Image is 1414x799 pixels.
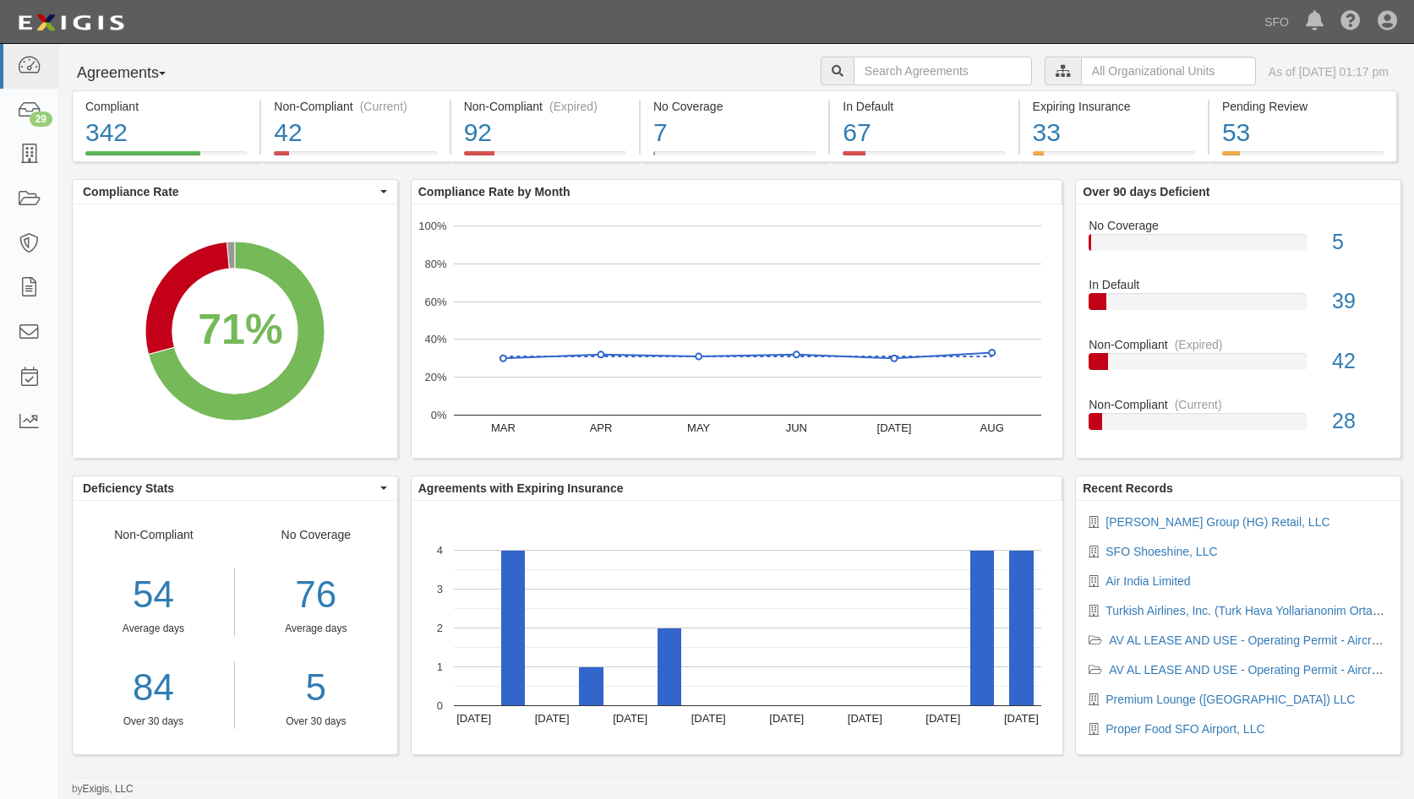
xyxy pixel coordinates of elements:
[1076,336,1400,353] div: Non-Compliant
[73,715,234,729] div: Over 30 days
[1222,98,1384,115] div: Pending Review
[1089,217,1388,277] a: No Coverage5
[73,476,397,500] button: Deficiency Stats
[73,568,234,622] div: 54
[437,544,443,557] text: 4
[73,526,235,729] div: Non-Compliant
[1081,57,1256,85] input: All Organizational Units
[1089,276,1388,336] a: In Default39
[876,421,911,434] text: [DATE]
[491,421,516,434] text: MAR
[691,712,726,725] text: [DATE]
[1106,515,1329,529] a: [PERSON_NAME] Group (HG) Retail, LLC
[1089,396,1388,443] a: Non-Compliant(Current)28
[73,622,234,636] div: Average days
[418,220,447,232] text: 100%
[1319,227,1400,258] div: 5
[653,115,816,151] div: 7
[73,204,397,458] svg: A chart.
[1089,336,1388,396] a: Non-Compliant(Expired)42
[73,661,234,715] a: 84
[72,151,259,165] a: Compliant342
[687,421,711,434] text: MAY
[83,480,376,497] span: Deficiency Stats
[1222,115,1384,151] div: 53
[1319,406,1400,437] div: 28
[1004,712,1039,725] text: [DATE]
[1319,286,1400,317] div: 39
[1175,396,1222,413] div: (Current)
[73,180,397,204] button: Compliance Rate
[641,151,828,165] a: No Coverage7
[85,115,247,151] div: 342
[1340,12,1361,32] i: Help Center - Complianz
[437,699,443,712] text: 0
[85,98,247,115] div: Compliant
[925,712,960,725] text: [DATE]
[830,151,1018,165] a: In Default67
[785,421,806,434] text: JUN
[261,151,449,165] a: Non-Compliant(Current)42
[1256,5,1297,39] a: SFO
[1319,346,1400,377] div: 42
[843,115,1005,151] div: 67
[653,98,816,115] div: No Coverage
[534,712,569,725] text: [DATE]
[854,57,1032,85] input: Search Agreements
[198,300,282,361] div: 71%
[424,258,446,270] text: 80%
[1020,151,1208,165] a: Expiring Insurance33
[248,568,385,622] div: 76
[589,421,612,434] text: APR
[248,661,385,715] a: 5
[1269,63,1389,80] div: As of [DATE] 01:17 pm
[412,501,1062,754] svg: A chart.
[464,115,626,151] div: 92
[248,622,385,636] div: Average days
[412,204,1062,458] svg: A chart.
[1083,481,1173,495] b: Recent Records
[1083,185,1209,198] b: Over 90 days Deficient
[418,185,571,198] b: Compliance Rate by Month
[769,712,804,725] text: [DATE]
[72,57,199,90] button: Agreements
[274,115,436,151] div: 42
[1033,115,1195,151] div: 33
[848,712,882,725] text: [DATE]
[1076,276,1400,293] div: In Default
[1076,396,1400,413] div: Non-Compliant
[1209,151,1397,165] a: Pending Review53
[424,371,446,383] text: 20%
[451,151,639,165] a: Non-Compliant(Expired)92
[13,8,129,38] img: logo-5460c22ac91f19d4615b14bd174203de0afe785f0fc80cf4dbbc73dc1793850b.png
[418,481,624,495] b: Agreements with Expiring Insurance
[248,715,385,729] div: Over 30 days
[437,622,443,634] text: 2
[274,98,436,115] div: Non-Compliant (Current)
[360,98,407,115] div: (Current)
[613,712,647,725] text: [DATE]
[1033,98,1195,115] div: Expiring Insurance
[1076,217,1400,234] div: No Coverage
[235,526,397,729] div: No Coverage
[843,98,1005,115] div: In Default
[430,409,446,421] text: 0%
[30,111,52,127] div: 29
[456,712,491,725] text: [DATE]
[980,421,1003,434] text: AUG
[464,98,626,115] div: Non-Compliant (Expired)
[1106,604,1396,617] a: Turkish Airlines, Inc. (Turk Hava Yollarianonim Ortakligi)
[1106,545,1217,558] a: SFO Shoeshine, LLC
[437,583,443,595] text: 3
[1106,722,1264,736] a: Proper Food SFO Airport, LLC
[1106,574,1190,588] a: Air India Limited
[437,660,443,673] text: 1
[1106,693,1355,706] a: Premium Lounge ([GEOGRAPHIC_DATA]) LLC
[424,333,446,345] text: 40%
[83,183,376,200] span: Compliance Rate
